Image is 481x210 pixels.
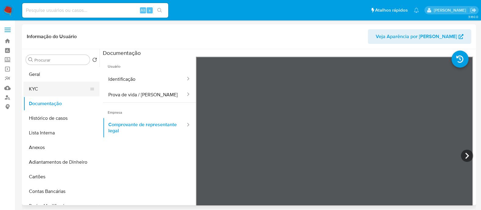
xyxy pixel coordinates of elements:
[23,111,99,126] button: Histórico de casos
[23,155,99,169] button: Adiantamentos de Dinheiro
[375,7,408,13] span: Atalhos rápidos
[414,8,419,13] a: Notificações
[27,34,77,40] h1: Informação do Usuário
[23,169,99,184] button: Cartões
[434,7,468,13] p: anna.almeida@mercadopago.com.br
[368,29,471,44] button: Veja Aparência por [PERSON_NAME]
[23,96,99,111] button: Documentação
[23,126,99,140] button: Lista Interna
[23,184,99,199] button: Contas Bancárias
[141,7,145,13] span: Alt
[92,57,97,64] button: Retornar ao pedido padrão
[149,7,151,13] span: s
[23,82,95,96] button: KYC
[34,57,87,63] input: Procurar
[22,6,168,14] input: Pesquise usuários ou casos...
[23,140,99,155] button: Anexos
[23,67,99,82] button: Geral
[470,7,476,13] a: Sair
[153,6,166,15] button: search-icon
[376,29,457,44] span: Veja Aparência por [PERSON_NAME]
[28,57,33,62] button: Procurar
